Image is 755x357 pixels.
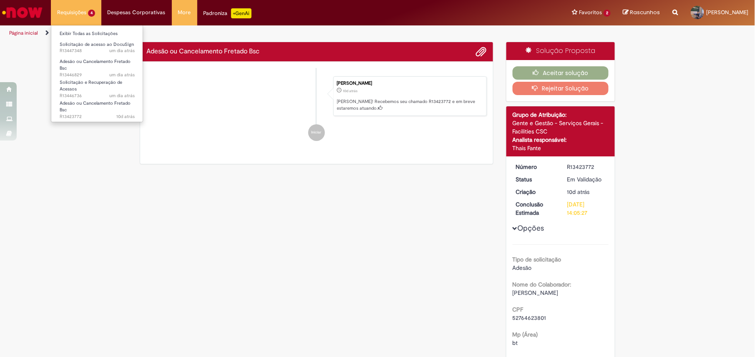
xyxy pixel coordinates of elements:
b: Mp (Área) [513,331,538,338]
h2: Adesão ou Cancelamento Fretado Bsc Histórico de tíquete [146,48,259,55]
span: Despesas Corporativas [108,8,166,17]
button: Aceitar solução [513,66,609,80]
a: Aberto R13423772 : Adesão ou Cancelamento Fretado Bsc [51,99,143,117]
span: 10d atrás [567,188,589,196]
a: Aberto R13447348 : Solicitação de acesso ao DocuSign [51,40,143,55]
time: 26/08/2025 10:19:17 [109,48,135,54]
span: bt [513,339,518,347]
span: um dia atrás [109,48,135,54]
b: CPF [513,306,523,313]
a: Aberto R13446829 : Adesão ou Cancelamento Fretado Bsc [51,57,143,75]
div: [DATE] 14:05:27 [567,200,606,217]
div: Thais Fante [513,144,609,152]
a: Aberto R13446736 : Solicitação e Recuperação de Acessos [51,78,143,96]
span: 2 [604,10,611,17]
p: +GenAi [231,8,252,18]
dt: Status [510,175,561,184]
span: [PERSON_NAME] [513,289,559,297]
ul: Trilhas de página [6,25,497,41]
a: Exibir Todas as Solicitações [51,29,143,38]
dt: Conclusão Estimada [510,200,561,217]
div: [PERSON_NAME] [337,81,482,86]
span: um dia atrás [109,72,135,78]
ul: Requisições [51,25,143,122]
span: Rascunhos [630,8,660,16]
img: ServiceNow [1,4,44,21]
span: Adesão ou Cancelamento Fretado Bsc [60,100,131,113]
dt: Criação [510,188,561,196]
span: Solicitação de acesso ao DocuSign [60,41,134,48]
span: R13446829 [60,72,135,78]
span: Adesão [513,264,532,272]
span: Adesão ou Cancelamento Fretado Bsc [60,58,131,71]
div: Em Validação [567,175,606,184]
span: R13447348 [60,48,135,54]
b: Nome do Colaborador: [513,281,571,288]
li: Luciene Moraes Bompadre [146,76,487,116]
div: Grupo de Atribuição: [513,111,609,119]
time: 18/08/2025 09:51:12 [116,113,135,120]
span: 10d atrás [116,113,135,120]
span: 4 [88,10,95,17]
span: [PERSON_NAME] [707,9,749,16]
ul: Histórico de tíquete [146,68,487,150]
span: 10d atrás [343,88,358,93]
a: Rascunhos [623,9,660,17]
div: Gente e Gestão - Serviços Gerais - Facilities CSC [513,119,609,136]
a: Página inicial [9,30,38,36]
p: [PERSON_NAME]! Recebemos seu chamado R13423772 e em breve estaremos atuando. [337,98,482,111]
span: R13446736 [60,93,135,99]
span: Requisições [57,8,86,17]
button: Rejeitar Solução [513,82,609,95]
time: 18/08/2025 09:51:10 [567,188,589,196]
div: R13423772 [567,163,606,171]
time: 26/08/2025 09:03:28 [109,72,135,78]
time: 18/08/2025 09:51:10 [343,88,358,93]
b: Tipo de solicitação [513,256,561,263]
span: Favoritos [579,8,602,17]
div: Solução Proposta [506,42,615,60]
div: Padroniza [204,8,252,18]
span: Solicitação e Recuperação de Acessos [60,79,122,92]
div: Analista responsável: [513,136,609,144]
span: R13423772 [60,113,135,120]
div: 18/08/2025 09:51:10 [567,188,606,196]
dt: Número [510,163,561,171]
span: More [178,8,191,17]
span: um dia atrás [109,93,135,99]
span: 52764623801 [513,314,546,322]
